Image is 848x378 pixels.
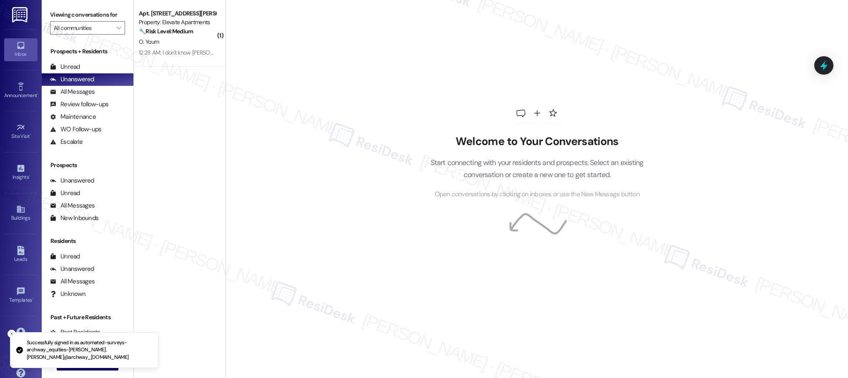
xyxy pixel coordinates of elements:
div: Unread [50,63,80,71]
a: Templates • [4,284,38,307]
span: Open conversations by clicking on inboxes or use the New Message button [435,189,640,200]
span: • [30,132,31,138]
div: Maintenance [50,113,96,121]
strong: 🔧 Risk Level: Medium [139,28,193,35]
div: Unread [50,252,80,261]
a: Leads [4,243,38,266]
label: Viewing conversations for [50,8,125,21]
a: Insights • [4,161,38,184]
div: Past + Future Residents [42,313,133,322]
div: Escalate [50,138,83,146]
div: All Messages [50,88,95,96]
div: Prospects + Residents [42,47,133,56]
div: All Messages [50,201,95,210]
span: O. Youm [139,38,159,45]
i:  [116,25,121,31]
a: Account [4,325,38,348]
h2: Welcome to Your Conversations [418,135,656,148]
span: • [32,296,33,302]
div: Unanswered [50,265,94,273]
div: Apt. [STREET_ADDRESS][PERSON_NAME] [139,9,216,18]
div: All Messages [50,277,95,286]
a: Buildings [4,202,38,225]
p: Start connecting with your residents and prospects. Select an existing conversation or create a n... [418,157,656,180]
div: Unanswered [50,176,94,185]
a: Inbox [4,38,38,61]
input: All communities [54,21,112,35]
div: Property: Elevate Apartments [139,18,216,27]
div: Unknown [50,290,85,298]
span: • [29,173,30,179]
div: Unanswered [50,75,94,84]
div: Review follow-ups [50,100,108,109]
button: Close toast [8,330,16,338]
div: Unread [50,189,80,198]
div: 12:28 AM: I don't know [PERSON_NAME] I leave them doing the job and I going to work place [139,49,359,56]
span: • [37,91,38,97]
div: New Inbounds [50,214,98,223]
div: WO Follow-ups [50,125,101,134]
img: ResiDesk Logo [12,7,29,23]
div: Prospects [42,161,133,170]
div: Residents [42,237,133,245]
a: Site Visit • [4,120,38,143]
p: Successfully signed in as automated-surveys-archway_equities-[PERSON_NAME].[PERSON_NAME]@archway_... [27,339,151,361]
